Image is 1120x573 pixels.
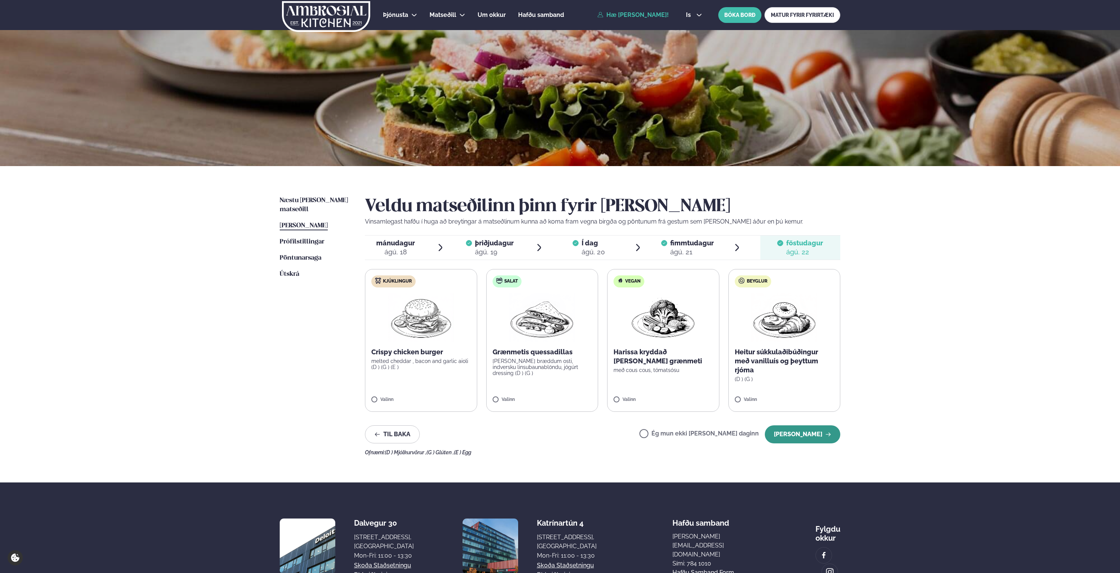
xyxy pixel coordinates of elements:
[625,278,641,284] span: Vegan
[383,278,412,284] span: Kjúklingur
[475,248,514,257] div: ágú. 19
[280,239,324,245] span: Prófílstillingar
[376,239,415,247] span: mánudagur
[280,255,321,261] span: Pöntunarsaga
[614,348,713,366] p: Harissa kryddað [PERSON_NAME] grænmeti
[493,358,592,376] p: [PERSON_NAME] bræddum osti, indversku linsubaunablöndu, jógúrt dressing (D ) (G )
[614,367,713,373] p: með cous cous, tómatsósu
[686,12,693,18] span: is
[375,278,381,284] img: chicken.svg
[478,11,506,20] a: Um okkur
[280,271,299,277] span: Útskrá
[680,12,708,18] button: is
[739,278,745,284] img: bagle-new-16px.svg
[8,550,23,565] a: Cookie settings
[537,561,594,570] a: Skoða staðsetningu
[354,551,414,560] div: Mon-Fri: 11:00 - 13:30
[371,348,471,357] p: Crispy chicken burger
[280,237,324,246] a: Prófílstillingar
[816,547,832,563] a: image alt
[670,239,714,247] span: fimmtudagur
[280,196,350,214] a: Næstu [PERSON_NAME] matseðill
[537,551,597,560] div: Mon-Fri: 11:00 - 13:30
[430,11,456,20] a: Matseðill
[786,239,823,247] span: föstudagur
[747,278,767,284] span: Beyglur
[820,551,828,560] img: image alt
[280,221,328,230] a: [PERSON_NAME]
[582,239,605,248] span: Í dag
[518,11,564,18] span: Hafðu samband
[764,7,840,23] a: MATUR FYRIR FYRIRTÆKI
[735,348,834,375] p: Heitur súkkulaðibúðingur með vanilluís og þeyttum rjóma
[672,532,740,559] a: [PERSON_NAME][EMAIL_ADDRESS][DOMAIN_NAME]
[371,358,471,370] p: melted cheddar , bacon and garlic aioli (D ) (G ) (E )
[816,519,840,543] div: Fylgdu okkur
[518,11,564,20] a: Hafðu samband
[751,293,817,342] img: Croissant.png
[670,248,714,257] div: ágú. 21
[786,248,823,257] div: ágú. 22
[478,11,506,18] span: Um okkur
[454,449,471,455] span: (E ) Egg
[509,293,575,342] img: Quesadilla.png
[735,376,834,382] p: (D ) (G )
[430,11,456,18] span: Matseðill
[383,11,408,20] a: Þjónusta
[672,559,740,568] p: Sími: 784 1010
[354,519,414,528] div: Dalvegur 30
[630,293,696,342] img: Vegan.png
[597,12,669,18] a: Hæ [PERSON_NAME]!
[582,248,605,257] div: ágú. 20
[427,449,454,455] span: (G ) Glúten ,
[280,270,299,279] a: Útskrá
[383,11,408,18] span: Þjónusta
[385,449,427,455] span: (D ) Mjólkurvörur ,
[496,278,502,284] img: salad.svg
[475,239,514,247] span: þriðjudagur
[504,278,518,284] span: Salat
[280,254,321,263] a: Pöntunarsaga
[388,293,454,342] img: Hamburger.png
[537,533,597,551] div: [STREET_ADDRESS], [GEOGRAPHIC_DATA]
[354,561,411,570] a: Skoða staðsetningu
[617,278,623,284] img: Vegan.svg
[365,196,840,217] h2: Veldu matseðilinn þinn fyrir [PERSON_NAME]
[281,1,371,32] img: logo
[493,348,592,357] p: Grænmetis quessadillas
[365,217,840,226] p: Vinsamlegast hafðu í huga að breytingar á matseðlinum kunna að koma fram vegna birgða og pöntunum...
[280,197,348,213] span: Næstu [PERSON_NAME] matseðill
[537,519,597,528] div: Katrínartún 4
[280,222,328,229] span: [PERSON_NAME]
[718,7,761,23] button: BÓKA BORÐ
[672,513,729,528] span: Hafðu samband
[365,449,840,455] div: Ofnæmi:
[354,533,414,551] div: [STREET_ADDRESS], [GEOGRAPHIC_DATA]
[376,248,415,257] div: ágú. 18
[765,425,840,443] button: [PERSON_NAME]
[365,425,420,443] button: Til baka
